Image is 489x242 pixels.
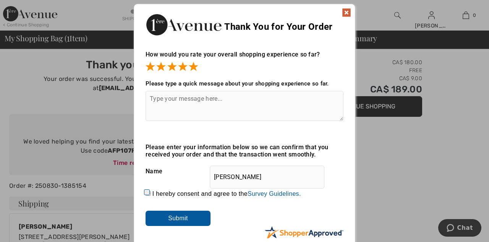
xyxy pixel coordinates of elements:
div: Please enter your information below so we can confirm that you received your order and that the t... [146,144,343,158]
a: Survey Guidelines. [248,190,301,197]
span: Chat [19,5,35,12]
img: Thank You for Your Order [146,12,222,37]
div: Name [146,162,343,181]
input: Submit [146,211,210,226]
div: Please type a quick message about your shopping experience so far. [146,80,343,87]
span: Thank You for Your Order [224,21,332,32]
div: How would you rate your overall shopping experience so far? [146,43,343,73]
img: x [342,8,351,17]
label: I hereby consent and agree to the [152,190,301,197]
